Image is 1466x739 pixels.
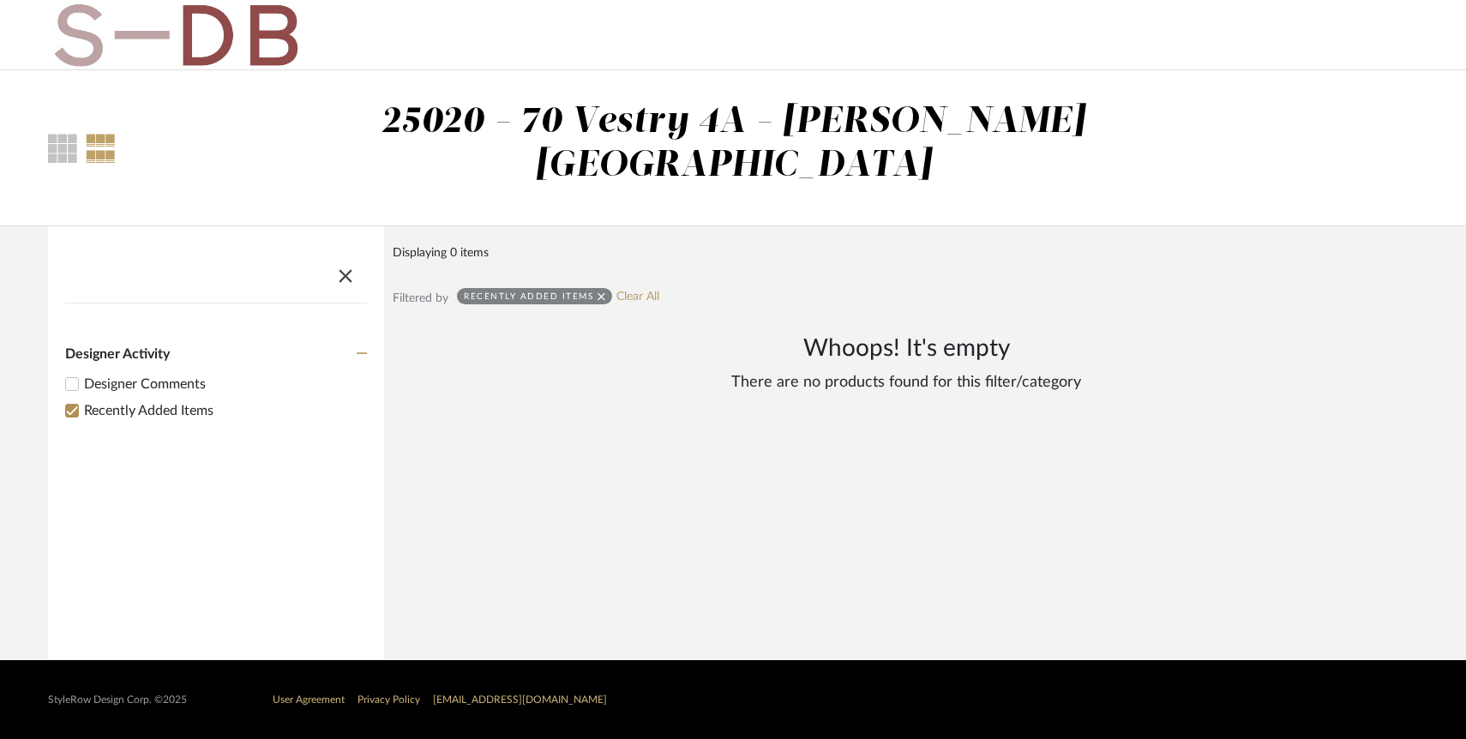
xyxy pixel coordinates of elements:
[393,243,1411,262] div: Displaying 0 items
[84,400,367,421] div: Recently Added Items
[731,370,1081,394] div: There are no products found for this filter/category
[393,289,448,308] div: Filtered by
[357,694,420,705] a: Privacy Policy
[382,104,1085,183] div: 25020 - 70 Vestry 4A - [PERSON_NAME][GEOGRAPHIC_DATA]
[616,290,659,304] a: Clear All
[48,694,187,706] div: StyleRow Design Corp. ©2025
[84,374,367,394] div: Designer Comments
[48,1,303,69] img: b32ebaae-4786-4be9-8124-206f41a110d9.jpg
[328,255,363,290] button: Close
[65,347,170,361] span: Designer Activity
[464,291,593,302] div: Recently Added Items
[433,694,607,705] a: [EMAIL_ADDRESS][DOMAIN_NAME]
[273,694,345,705] a: User Agreement
[803,334,1010,363] h3: Whoops! It's empty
